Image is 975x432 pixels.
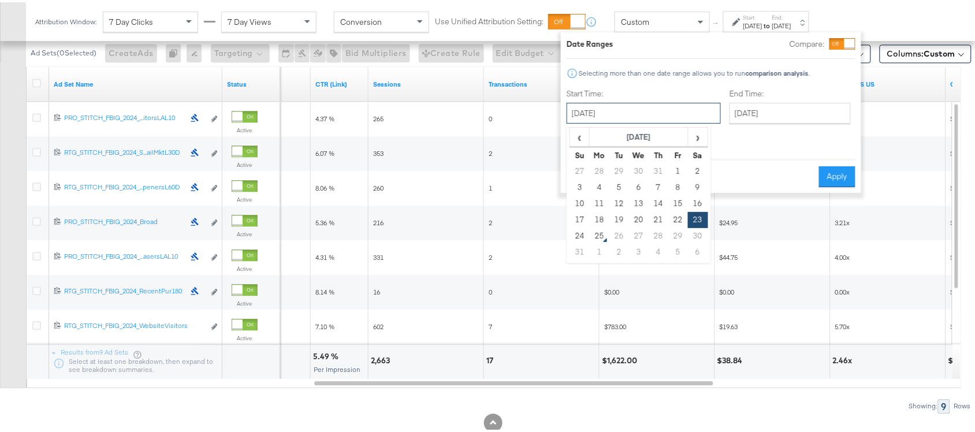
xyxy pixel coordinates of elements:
div: Selecting more than one date range allows you to run . [578,67,810,75]
td: 10 [570,193,590,210]
td: 28 [590,161,609,177]
td: 31 [649,161,668,177]
span: 216 [373,216,384,225]
label: Active [232,159,258,166]
span: $45.00 [951,181,969,190]
span: $0.00 [951,285,966,294]
span: 8.14 % [315,285,334,294]
td: 29 [609,161,629,177]
span: 7.10 % [315,320,334,329]
label: End: [772,12,791,19]
label: Active [232,193,258,201]
td: 1 [590,242,609,258]
div: Ad Sets ( 0 Selected) [31,46,96,56]
label: Active [232,124,258,132]
label: End Time: [730,86,855,97]
td: 28 [649,226,668,242]
span: $36.50 [951,147,969,155]
label: Compare: [790,36,825,47]
span: 265 [373,112,384,121]
strong: to [762,19,772,28]
th: [DATE] [590,125,689,145]
div: 2,663 [371,353,393,364]
td: 18 [590,210,609,226]
div: Rows [954,400,972,408]
span: 0.00x [835,285,850,294]
div: 0 [166,42,187,60]
span: Columns: [887,46,955,57]
span: $0.00 [720,285,735,294]
td: 20 [629,210,649,226]
td: 4 [649,242,668,258]
td: 30 [629,161,649,177]
a: RTG_STITCH_FBIG_2024_S...ailMktL30D [64,146,184,158]
a: GA Revenue/Spend [835,77,941,87]
div: 9 [938,397,950,411]
a: Shows the current state of your Ad Set. [227,77,276,87]
span: $0.00 [604,285,619,294]
td: 14 [649,193,668,210]
td: 6 [688,242,708,258]
td: 27 [570,161,590,177]
a: RTG_STITCH_FBIG_2024_...penersL60D [64,180,184,192]
td: 3 [570,177,590,193]
td: 30 [688,226,708,242]
th: Mo [590,145,609,161]
td: 2 [609,242,629,258]
td: 16 [688,193,708,210]
td: 29 [668,226,688,242]
span: $19.63 [720,320,738,329]
td: 21 [649,210,668,226]
span: 0 [489,112,492,121]
td: 2 [688,161,708,177]
span: 0 [489,285,492,294]
strong: comparison analysis [746,66,809,75]
th: Tu [609,145,629,161]
div: Date Ranges [567,36,613,47]
span: 7 Day Clicks [109,14,153,25]
span: ↑ [711,20,722,24]
a: RTG_STITCH_FBIG_2024_WebsiteVisitors [64,319,204,331]
div: PRO_STITCH_FBIG_2024_...asersLAL10 [64,249,184,259]
label: Use Unified Attribution Setting: [435,14,544,25]
button: Columns:Custom [880,42,972,61]
th: We [629,145,649,161]
td: 6 [629,177,649,193]
td: 8 [668,177,688,193]
span: 260 [373,181,384,190]
div: 5.49 % [313,349,342,360]
span: $80.00 [951,216,969,225]
div: [DATE] [772,19,791,28]
td: 15 [668,193,688,210]
td: 13 [629,193,649,210]
span: $0.00 [951,112,966,121]
span: 8.06 % [315,181,334,190]
span: 2 [489,147,492,155]
span: 7 Day Views [228,14,271,25]
span: $111.86 [951,320,973,329]
div: $38.84 [717,353,746,364]
th: Fr [668,145,688,161]
span: $783.00 [604,320,626,329]
span: $24.95 [720,216,738,225]
div: $1,622.00 [602,353,641,364]
td: 4 [590,177,609,193]
span: 5.36 % [315,216,334,225]
td: 31 [570,242,590,258]
a: The number of clicks received on a link in your ad divided by the number of impressions. [315,77,364,87]
td: 1 [668,161,688,177]
td: 9 [688,177,708,193]
td: 3 [629,242,649,258]
div: PRO_STITCH_FBIG_2024_...itorsLAL10 [64,111,184,120]
span: 4.00x [835,251,850,259]
div: 17 [486,353,497,364]
span: 7 [489,320,492,329]
div: Attribution Window: [35,16,97,24]
label: Active [232,263,258,270]
span: Per Impression [314,363,360,371]
a: PRO_STITCH_FBIG_2024_Broad [64,215,184,227]
a: PRO_STITCH_FBIG_2024_...asersLAL10 [64,249,184,262]
span: 16 [373,285,380,294]
td: 12 [609,193,629,210]
td: 19 [609,210,629,226]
